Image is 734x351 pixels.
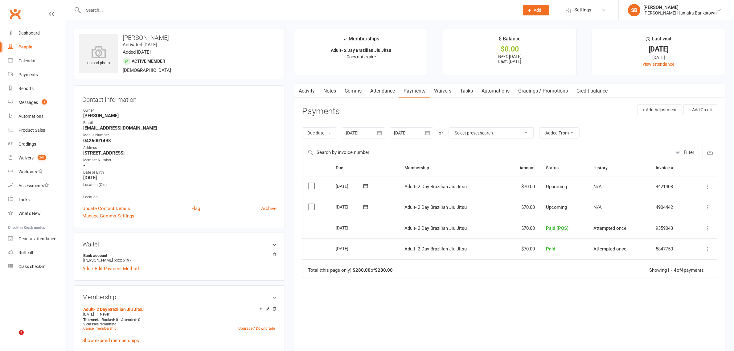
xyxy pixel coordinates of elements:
[82,318,100,322] div: week
[102,318,118,322] span: Booked: 0
[18,114,43,119] div: Automations
[82,312,277,317] div: —
[302,127,336,138] button: Due date
[8,232,65,246] a: General attendance kiosk mode
[546,246,555,252] span: Paid
[449,46,571,52] div: $0.00
[18,197,30,202] div: Tasks
[8,82,65,96] a: Reports
[82,212,134,220] a: Manage Comms Settings
[346,54,376,59] span: Does not expire
[540,160,588,176] th: Status
[82,241,277,248] h3: Wallet
[18,169,37,174] div: Workouts
[650,238,691,259] td: 5847750
[503,218,540,239] td: $70.00
[81,6,515,14] input: Search...
[399,84,430,98] a: Payments
[523,5,549,15] button: Add
[650,160,691,176] th: Invoice #
[503,160,540,176] th: Amount
[8,246,65,260] a: Roll call
[83,108,277,114] div: Owner
[18,58,36,63] div: Calendar
[593,184,602,189] span: N/A
[499,35,521,46] div: $ Balance
[628,4,640,16] div: SB
[456,84,477,98] a: Tasks
[503,176,540,197] td: $70.00
[667,267,677,273] strong: 1 - 4
[8,260,65,274] a: Class kiosk mode
[123,49,151,55] time: Added [DATE]
[588,160,650,176] th: History
[18,264,46,269] div: Class check-in
[83,253,273,258] strong: Bank account
[83,322,117,326] span: 2 classes remaining
[503,197,540,218] td: $70.00
[83,175,277,180] strong: [DATE]
[404,204,467,210] span: Adult- 2 Day Brazilian Jiu Jitsu
[83,125,277,131] strong: [EMAIL_ADDRESS][DOMAIN_NAME]
[650,176,691,197] td: 4421408
[121,318,140,322] span: Attended: 0
[8,165,65,179] a: Workouts
[643,62,674,67] a: view attendance
[8,137,65,151] a: Gradings
[18,44,32,49] div: People
[302,107,340,116] h3: Payments
[8,193,65,207] a: Tasks
[132,59,165,64] span: Active member
[18,211,41,216] div: What's New
[83,170,277,175] div: Date of Birth
[83,312,94,316] span: [DATE]
[650,218,691,239] td: 9359043
[19,330,24,335] span: 3
[330,160,399,176] th: Due
[42,99,47,105] span: 4
[82,294,277,300] h3: Membership
[336,244,364,253] div: [DATE]
[83,307,144,312] a: Adult- 2 Day Brazilian Jiu Jitsu
[546,204,567,210] span: Upcoming
[336,223,364,233] div: [DATE]
[336,181,364,191] div: [DATE]
[649,268,704,273] div: Showing of payments
[83,194,277,200] div: Location
[83,163,277,168] strong: -
[331,48,391,53] strong: Adult- 2 Day Brazilian Jiu Jitsu
[8,26,65,40] a: Dashboard
[8,151,65,165] a: Waivers 341
[593,246,626,252] span: Attempted once
[18,86,34,91] div: Reports
[83,187,277,193] strong: -
[597,46,720,52] div: [DATE]
[404,184,467,189] span: Adult- 2 Day Brazilian Jiu Jitsu
[82,265,139,272] a: Add / Edit Payment Method
[82,94,277,103] h3: Contact information
[83,326,117,331] a: Cancel membership
[79,46,118,66] div: upload photo
[503,238,540,259] td: $70.00
[477,84,514,98] a: Automations
[643,10,717,16] div: [PERSON_NAME] Humaita Bankstown
[366,84,399,98] a: Attendance
[18,250,33,255] div: Roll call
[18,236,56,241] div: General attendance
[650,197,691,218] td: 4904442
[82,338,139,343] a: Show expired memberships
[593,225,626,231] span: Attempted once
[83,120,277,126] div: Email
[18,142,36,147] div: Gradings
[8,96,65,109] a: Messages 4
[430,84,456,98] a: Waivers
[18,72,38,77] div: Payments
[18,128,45,133] div: Product Sales
[375,267,393,273] strong: $280.00
[8,54,65,68] a: Calendar
[572,84,612,98] a: Credit balance
[574,3,591,17] span: Settings
[637,104,682,115] button: + Add Adjustment
[83,318,90,322] span: This
[100,312,109,316] span: Never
